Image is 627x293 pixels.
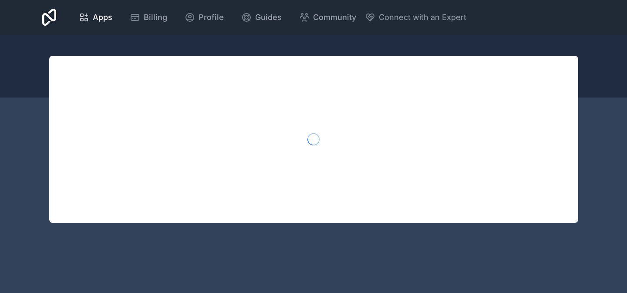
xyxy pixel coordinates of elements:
[93,11,112,24] span: Apps
[313,11,356,24] span: Community
[365,11,466,24] button: Connect with an Expert
[234,8,289,27] a: Guides
[123,8,174,27] a: Billing
[199,11,224,24] span: Profile
[178,8,231,27] a: Profile
[255,11,282,24] span: Guides
[72,8,119,27] a: Apps
[292,8,363,27] a: Community
[144,11,167,24] span: Billing
[379,11,466,24] span: Connect with an Expert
